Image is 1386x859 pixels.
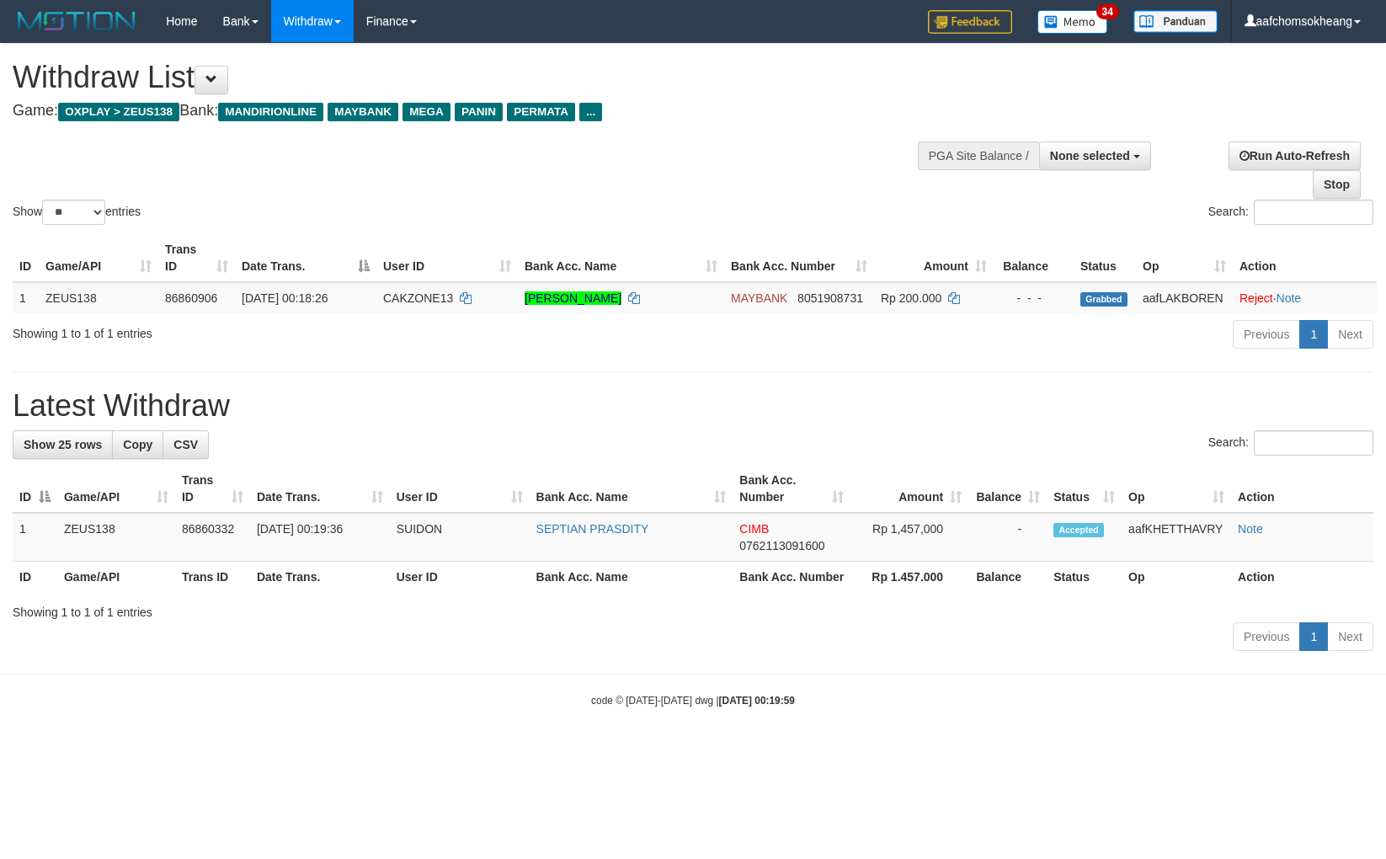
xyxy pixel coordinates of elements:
[1000,290,1067,307] div: - - -
[13,389,1373,423] h1: Latest Withdraw
[530,562,733,593] th: Bank Acc. Name
[39,282,158,313] td: ZEUS138
[1133,10,1218,33] img: panduan.png
[850,465,968,513] th: Amount: activate to sort column ascending
[518,234,724,282] th: Bank Acc. Name: activate to sort column ascending
[13,200,141,225] label: Show entries
[1299,622,1328,651] a: 1
[1327,320,1373,349] a: Next
[1239,291,1273,305] a: Reject
[1047,465,1122,513] th: Status: activate to sort column ascending
[928,10,1012,34] img: Feedback.jpg
[328,103,398,121] span: MAYBANK
[13,318,565,342] div: Showing 1 to 1 of 1 entries
[1229,141,1361,170] a: Run Auto-Refresh
[1080,292,1127,307] span: Grabbed
[1136,282,1233,313] td: aafLAKBOREN
[123,438,152,451] span: Copy
[402,103,450,121] span: MEGA
[1313,170,1361,199] a: Stop
[1037,10,1108,34] img: Button%20Memo.svg
[1136,234,1233,282] th: Op: activate to sort column ascending
[1238,522,1263,536] a: Note
[874,234,994,282] th: Amount: activate to sort column ascending
[235,234,376,282] th: Date Trans.: activate to sort column descending
[13,8,141,34] img: MOTION_logo.png
[383,291,453,305] span: CAKZONE13
[918,141,1039,170] div: PGA Site Balance /
[112,430,163,459] a: Copy
[175,562,250,593] th: Trans ID
[13,513,57,562] td: 1
[1053,523,1104,537] span: Accepted
[579,103,602,121] span: ...
[724,234,874,282] th: Bank Acc. Number: activate to sort column ascending
[42,200,105,225] select: Showentries
[173,438,198,451] span: CSV
[57,513,175,562] td: ZEUS138
[1233,320,1300,349] a: Previous
[250,465,390,513] th: Date Trans.: activate to sort column ascending
[968,465,1047,513] th: Balance: activate to sort column ascending
[24,438,102,451] span: Show 25 rows
[390,562,530,593] th: User ID
[733,465,850,513] th: Bank Acc. Number: activate to sort column ascending
[507,103,575,121] span: PERMATA
[218,103,323,121] span: MANDIRIONLINE
[1277,291,1302,305] a: Note
[13,562,57,593] th: ID
[390,465,530,513] th: User ID: activate to sort column ascending
[1231,562,1373,593] th: Action
[165,291,217,305] span: 86860906
[850,562,968,593] th: Rp 1.457.000
[1233,622,1300,651] a: Previous
[536,522,649,536] a: SEPTIAN PRASDITY
[455,103,503,121] span: PANIN
[13,282,39,313] td: 1
[731,291,787,305] span: MAYBANK
[13,430,113,459] a: Show 25 rows
[376,234,518,282] th: User ID: activate to sort column ascending
[13,597,1373,621] div: Showing 1 to 1 of 1 entries
[739,522,769,536] span: CIMB
[1299,320,1328,349] a: 1
[1254,430,1373,456] input: Search:
[733,562,850,593] th: Bank Acc. Number
[881,291,941,305] span: Rp 200.000
[1122,562,1231,593] th: Op
[1233,234,1377,282] th: Action
[175,513,250,562] td: 86860332
[1047,562,1122,593] th: Status
[1122,513,1231,562] td: aafKHETTHAVRY
[994,234,1074,282] th: Balance
[1074,234,1136,282] th: Status
[57,465,175,513] th: Game/API: activate to sort column ascending
[1233,282,1377,313] td: ·
[739,539,824,552] span: Copy 0762113091600 to clipboard
[57,562,175,593] th: Game/API
[1122,465,1231,513] th: Op: activate to sort column ascending
[1208,200,1373,225] label: Search:
[525,291,621,305] a: [PERSON_NAME]
[58,103,179,121] span: OXPLAY > ZEUS138
[250,513,390,562] td: [DATE] 00:19:36
[1327,622,1373,651] a: Next
[530,465,733,513] th: Bank Acc. Name: activate to sort column ascending
[1050,149,1130,163] span: None selected
[250,562,390,593] th: Date Trans.
[1254,200,1373,225] input: Search:
[13,61,907,94] h1: Withdraw List
[850,513,968,562] td: Rp 1,457,000
[175,465,250,513] th: Trans ID: activate to sort column ascending
[158,234,235,282] th: Trans ID: activate to sort column ascending
[1039,141,1151,170] button: None selected
[1208,430,1373,456] label: Search:
[163,430,209,459] a: CSV
[242,291,328,305] span: [DATE] 00:18:26
[13,234,39,282] th: ID
[1231,465,1373,513] th: Action
[13,465,57,513] th: ID: activate to sort column descending
[591,695,795,707] small: code © [DATE]-[DATE] dwg |
[390,513,530,562] td: SUIDON
[13,103,907,120] h4: Game: Bank:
